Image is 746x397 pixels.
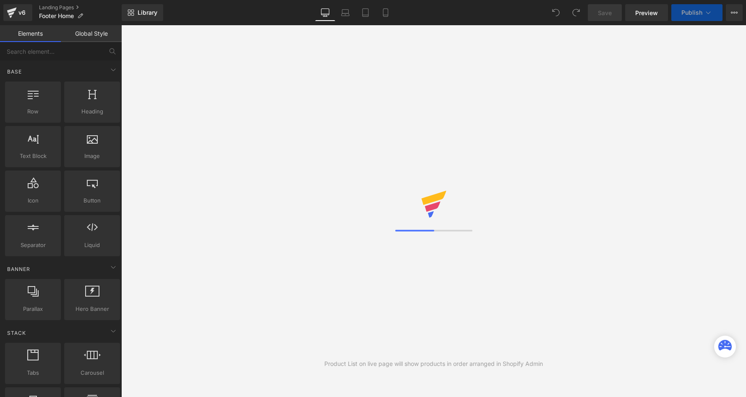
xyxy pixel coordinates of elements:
a: v6 [3,4,32,21]
a: Preview [625,4,668,21]
span: Preview [635,8,658,17]
span: Save [598,8,612,17]
span: Text Block [8,152,58,160]
a: Desktop [315,4,335,21]
button: More [726,4,743,21]
span: Heading [67,107,117,116]
span: Carousel [67,368,117,377]
span: Hero Banner [67,305,117,313]
div: v6 [17,7,27,18]
a: New Library [122,4,163,21]
span: Footer Home [39,13,74,19]
a: Global Style [61,25,122,42]
span: Image [67,152,117,160]
span: Parallax [8,305,58,313]
span: Base [6,68,23,76]
span: Stack [6,329,27,337]
div: Product List on live page will show products in order arranged in Shopify Admin [324,359,543,368]
span: Separator [8,241,58,250]
span: Library [138,9,157,16]
span: Liquid [67,241,117,250]
span: Tabs [8,368,58,377]
span: Row [8,107,58,116]
button: Undo [548,4,564,21]
a: Landing Pages [39,4,122,11]
button: Redo [568,4,584,21]
button: Publish [671,4,723,21]
span: Icon [8,196,58,205]
a: Laptop [335,4,355,21]
a: Tablet [355,4,376,21]
span: Publish [681,9,702,16]
a: Mobile [376,4,396,21]
span: Button [67,196,117,205]
span: Banner [6,265,31,273]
